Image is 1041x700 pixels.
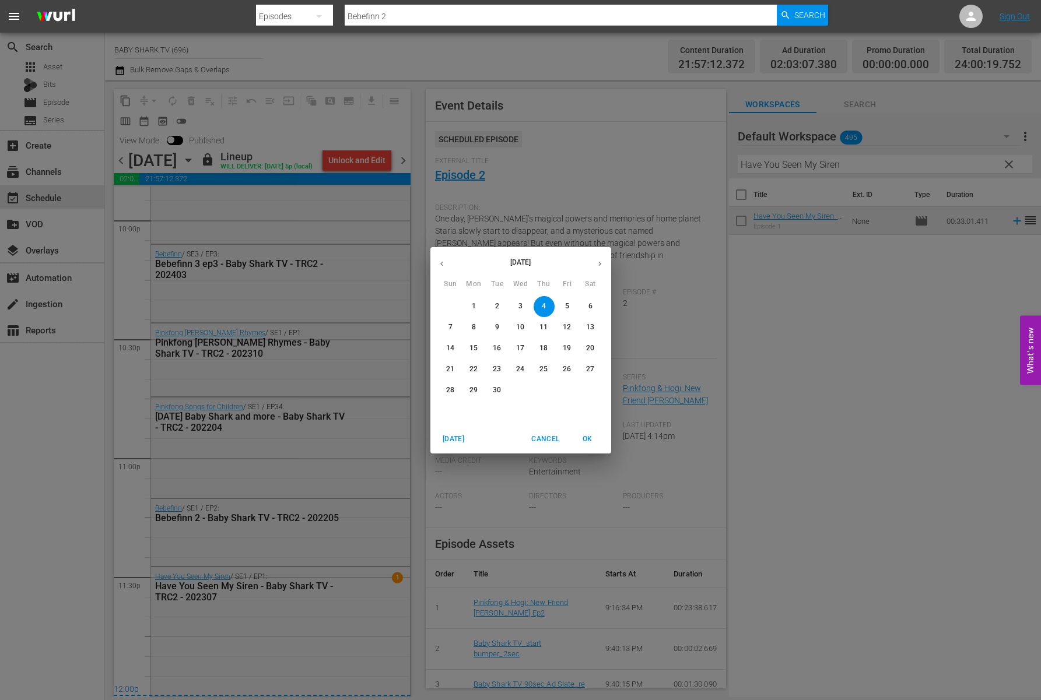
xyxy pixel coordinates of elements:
[487,317,508,338] button: 9
[580,338,601,359] button: 20
[534,296,555,317] button: 4
[539,322,548,332] p: 11
[464,279,485,290] span: Mon
[440,279,461,290] span: Sun
[487,338,508,359] button: 16
[557,279,578,290] span: Fri
[493,385,501,395] p: 30
[446,364,454,374] p: 21
[531,433,559,445] span: Cancel
[487,380,508,401] button: 30
[1020,315,1041,385] button: Open Feedback Widget
[580,296,601,317] button: 6
[527,430,564,449] button: Cancel
[464,317,485,338] button: 8
[574,433,602,445] span: OK
[464,296,485,317] button: 1
[557,317,578,338] button: 12
[586,343,594,353] p: 20
[446,385,454,395] p: 28
[557,359,578,380] button: 26
[487,296,508,317] button: 2
[448,322,453,332] p: 7
[534,359,555,380] button: 25
[563,364,571,374] p: 26
[487,359,508,380] button: 23
[1000,12,1030,21] a: Sign Out
[534,279,555,290] span: Thu
[516,343,524,353] p: 17
[510,317,531,338] button: 10
[440,433,468,445] span: [DATE]
[510,359,531,380] button: 24
[493,364,501,374] p: 23
[440,317,461,338] button: 7
[557,296,578,317] button: 5
[469,364,478,374] p: 22
[542,301,546,311] p: 4
[28,3,84,30] img: ans4CAIJ8jUAAAAAAAAAAAAAAAAAAAAAAAAgQb4GAAAAAAAAAAAAAAAAAAAAAAAAJMjXAAAAAAAAAAAAAAAAAAAAAAAAgAT5G...
[493,343,501,353] p: 16
[495,322,499,332] p: 9
[510,296,531,317] button: 3
[469,343,478,353] p: 15
[464,338,485,359] button: 15
[588,301,593,311] p: 6
[539,343,548,353] p: 18
[580,359,601,380] button: 27
[565,301,569,311] p: 5
[510,338,531,359] button: 17
[539,364,548,374] p: 25
[516,322,524,332] p: 10
[794,5,825,26] span: Search
[516,364,524,374] p: 24
[453,257,588,268] p: [DATE]
[534,317,555,338] button: 11
[580,279,601,290] span: Sat
[440,338,461,359] button: 14
[446,343,454,353] p: 14
[440,380,461,401] button: 28
[472,301,476,311] p: 1
[563,343,571,353] p: 19
[464,359,485,380] button: 22
[563,322,571,332] p: 12
[510,279,531,290] span: Wed
[586,364,594,374] p: 27
[469,385,478,395] p: 29
[487,279,508,290] span: Tue
[569,430,607,449] button: OK
[7,9,21,23] span: menu
[495,301,499,311] p: 2
[435,430,472,449] button: [DATE]
[472,322,476,332] p: 8
[586,322,594,332] p: 13
[557,338,578,359] button: 19
[440,359,461,380] button: 21
[534,338,555,359] button: 18
[464,380,485,401] button: 29
[580,317,601,338] button: 13
[518,301,523,311] p: 3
